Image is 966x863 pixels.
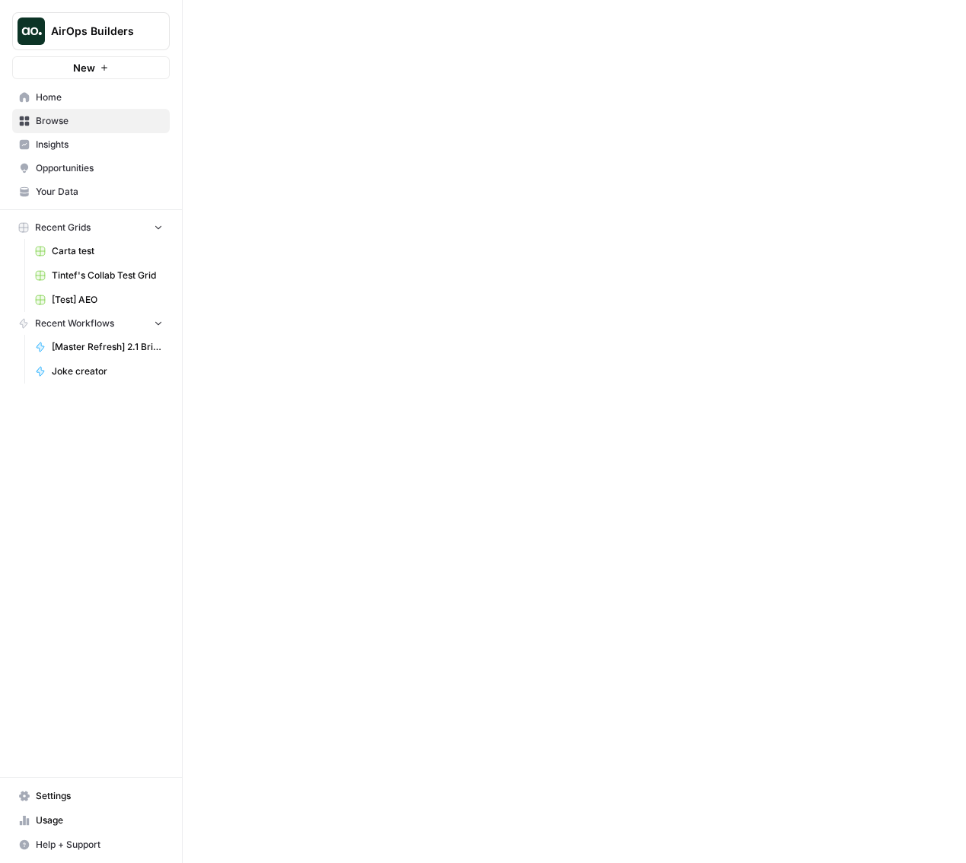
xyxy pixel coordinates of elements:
span: New [73,60,95,75]
span: [Test] AEO [52,293,163,307]
a: Usage [12,808,170,833]
button: New [12,56,170,79]
span: Carta test [52,244,163,258]
a: Opportunities [12,156,170,180]
span: Settings [36,789,163,803]
a: Joke creator [28,359,170,384]
a: Browse [12,109,170,133]
a: [Test] AEO [28,288,170,312]
button: Recent Workflows [12,312,170,335]
span: Joke creator [52,365,163,378]
span: Tintef's Collab Test Grid [52,269,163,282]
span: Help + Support [36,838,163,852]
span: Browse [36,114,163,128]
span: [Master Refresh] 2.1 Brief to Outline [52,340,163,354]
span: Your Data [36,185,163,199]
button: Recent Grids [12,216,170,239]
span: Opportunities [36,161,163,175]
span: Recent Grids [35,221,91,234]
a: Insights [12,132,170,157]
button: Workspace: AirOps Builders [12,12,170,50]
a: Settings [12,784,170,808]
span: Insights [36,138,163,151]
a: Home [12,85,170,110]
a: Your Data [12,180,170,204]
a: Tintef's Collab Test Grid [28,263,170,288]
span: Usage [36,814,163,827]
a: [Master Refresh] 2.1 Brief to Outline [28,335,170,359]
span: Home [36,91,163,104]
img: AirOps Builders Logo [18,18,45,45]
button: Help + Support [12,833,170,857]
span: AirOps Builders [51,24,143,39]
a: Carta test [28,239,170,263]
span: Recent Workflows [35,317,114,330]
